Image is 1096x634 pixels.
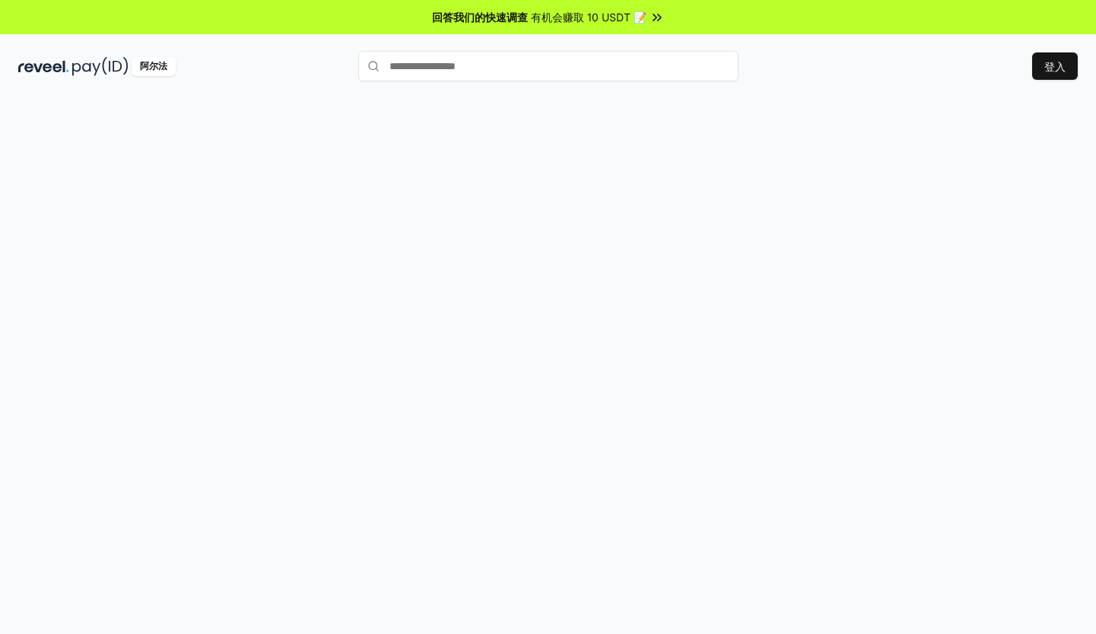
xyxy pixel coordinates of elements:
img: 付款编号 [72,57,129,76]
img: 揭示黑暗 [18,57,69,76]
font: 回答我们的快速调查 [432,11,528,24]
font: 登入 [1044,60,1066,73]
font: 有机会赚取 10 USDT 📝 [531,11,646,24]
button: 登入 [1032,52,1078,80]
font: 阿尔法 [140,60,167,71]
